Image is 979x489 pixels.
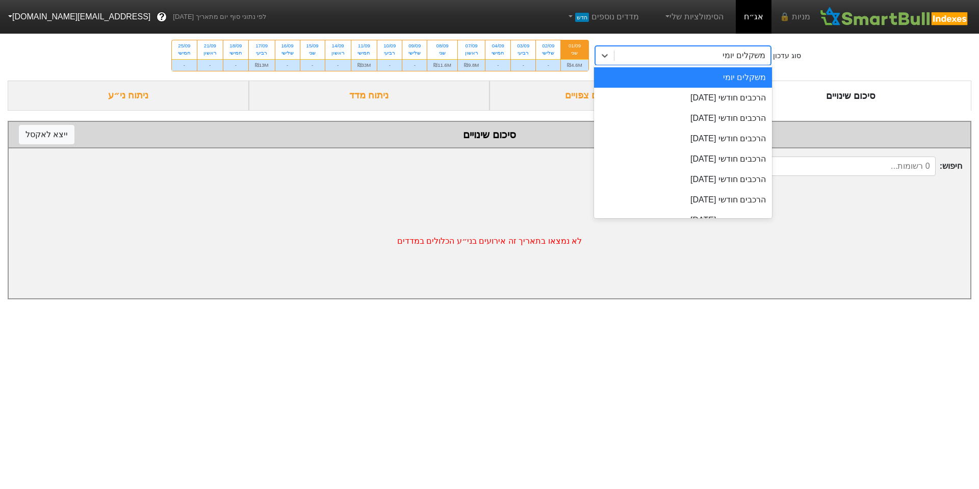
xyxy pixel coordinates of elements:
div: ביקושים והיצעים צפויים [489,81,731,111]
div: שני [433,49,451,57]
div: 16/09 [281,42,294,49]
span: לפי נתוני סוף יום מתאריך [DATE] [173,12,266,22]
div: חמישי [357,49,371,57]
div: 07/09 [464,42,479,49]
div: - [325,59,351,71]
div: ₪9.8M [458,59,485,71]
div: ₪11.6M [427,59,457,71]
div: סיכום שינויים [19,127,960,142]
div: סוג עדכון [773,50,801,61]
div: הרכבים חודשי [DATE] [594,210,772,230]
div: הרכבים חודשי [DATE] [594,169,772,190]
div: לא נמצאו בתאריך זה אירועים בני״ע הכלולים במדדים [9,184,970,298]
div: - [197,59,223,71]
div: רביעי [383,49,396,57]
div: 18/09 [229,42,242,49]
div: משקלים יומי [594,67,772,88]
span: חיפוש : [740,157,962,176]
div: שלישי [408,49,421,57]
span: חדש [575,13,589,22]
div: - [511,59,535,71]
div: - [275,59,300,71]
div: 02/09 [542,42,554,49]
div: 17/09 [255,42,269,49]
div: 08/09 [433,42,451,49]
div: ראשון [203,49,217,57]
div: חמישי [178,49,191,57]
div: הרכבים חודשי [DATE] [594,149,772,169]
div: - [485,59,510,71]
div: סיכום שינויים [731,81,972,111]
div: - [300,59,325,71]
div: 15/09 [306,42,319,49]
div: ₪4.6M [561,59,588,71]
div: 14/09 [331,42,345,49]
div: ניתוח ני״ע [8,81,249,111]
div: רביעי [255,49,269,57]
div: - [223,59,248,71]
div: 09/09 [408,42,421,49]
input: 0 רשומות... [740,157,936,176]
div: משקלים יומי [723,49,765,62]
div: הרכבים חודשי [DATE] [594,88,772,108]
div: שלישי [542,49,554,57]
div: 01/09 [567,42,582,49]
div: - [172,59,197,71]
div: הרכבים חודשי [DATE] [594,108,772,128]
button: ייצא לאקסל [19,125,74,144]
img: SmartBull [818,7,971,27]
div: 21/09 [203,42,217,49]
div: ניתוח מדד [249,81,490,111]
div: רביעי [517,49,529,57]
div: - [377,59,402,71]
div: 11/09 [357,42,371,49]
a: הסימולציות שלי [659,7,728,27]
a: מדדים נוספיםחדש [562,7,643,27]
div: הרכבים חודשי [DATE] [594,128,772,149]
div: חמישי [492,49,504,57]
div: חמישי [229,49,242,57]
div: ראשון [464,49,479,57]
div: 25/09 [178,42,191,49]
span: ? [159,10,165,24]
div: ₪33M [351,59,377,71]
div: ₪13M [249,59,275,71]
div: שני [306,49,319,57]
div: 10/09 [383,42,396,49]
div: 04/09 [492,42,504,49]
div: - [536,59,560,71]
div: שני [567,49,582,57]
div: הרכבים חודשי [DATE] [594,190,772,210]
div: שלישי [281,49,294,57]
div: - [402,59,427,71]
div: 03/09 [517,42,529,49]
div: ראשון [331,49,345,57]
